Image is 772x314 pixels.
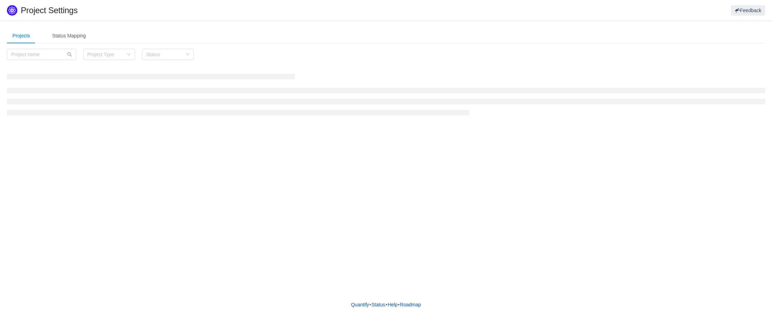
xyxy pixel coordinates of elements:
[127,52,131,57] i: icon: down
[186,52,190,57] i: icon: down
[387,299,398,310] a: Help
[87,51,123,58] div: Project Type
[67,52,72,57] i: icon: search
[146,51,182,58] div: Status
[350,299,369,310] a: Quantify
[21,5,461,16] h1: Project Settings
[731,5,765,16] button: Feedback
[398,302,400,307] span: •
[7,5,17,16] img: Quantify
[385,302,387,307] span: •
[370,302,371,307] span: •
[7,49,76,60] input: Project name
[7,28,36,44] div: Projects
[47,28,91,44] div: Status Mapping
[371,299,386,310] a: Status
[400,299,422,310] a: Roadmap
